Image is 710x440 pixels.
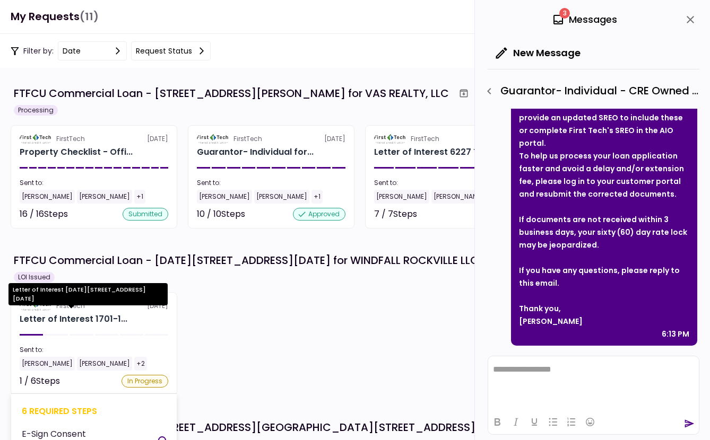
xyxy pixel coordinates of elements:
div: Thank you, [519,302,689,315]
button: Numbered list [562,415,581,429]
div: date [63,45,81,57]
div: Letter of Interest [DATE][STREET_ADDRESS][DATE] [8,283,168,305]
div: [PERSON_NAME] [20,190,75,204]
div: Sent to: [197,178,345,188]
div: [PERSON_NAME] [77,190,132,204]
div: If you have any questions, please reply to this email. [519,264,689,289]
img: Partner logo [374,134,406,144]
div: [DATE] [197,134,345,144]
div: submitted [123,208,168,221]
button: Archive workflow [454,84,473,103]
div: [DATE] [20,134,168,144]
div: Sent to: [374,178,523,188]
div: FTFCU Commercial Loan - [STREET_ADDRESS][PERSON_NAME] for VAS REALTY, LLC [14,85,449,101]
div: [PERSON_NAME] [374,190,429,204]
div: 6:13 PM [662,328,689,340]
div: [DATE] [374,134,523,144]
div: FTFCU Commercial Loan - [DATE][STREET_ADDRESS][DATE] for WINDFALL ROCKVILLE LLC [14,252,479,268]
button: Underline [525,415,543,429]
div: [PERSON_NAME] [20,357,75,371]
div: LOI Issued [14,272,55,283]
button: Emojis [581,415,599,429]
div: Letter of Interest 1701-1765 Rockville Pike [20,313,127,325]
div: Messages [552,12,617,28]
strong: CRE Owned Worksheet (SREO) - Received; Incomplete - Form is missing information such as Date of A... [519,61,683,148]
div: 16 / 16 Steps [20,208,68,221]
button: send [684,418,695,429]
div: 10 / 10 Steps [197,208,245,221]
img: Partner logo [20,134,52,144]
div: +1 [134,190,145,204]
img: Partner logo [197,134,229,144]
button: New Message [488,39,589,67]
div: +1 [311,190,323,204]
button: Italic [507,415,525,429]
div: [PERSON_NAME] [431,190,487,204]
div: FTFCU Commercial Loan - [STREET_ADDRESS][GEOGRAPHIC_DATA][STREET_ADDRESS], LLC [14,419,499,435]
div: FirstTech [56,134,85,144]
button: Bold [488,415,506,429]
button: close [681,11,699,29]
div: [PERSON_NAME] [77,357,132,371]
h1: My Requests [11,6,99,28]
span: 3 [559,8,570,19]
div: approved [293,208,345,221]
div: Filter by: [11,41,211,60]
div: Letter of Interest 6227 Thompson Road [374,146,485,159]
button: Bullet list [544,415,562,429]
div: [PERSON_NAME] [519,315,689,328]
div: FirstTech [233,134,262,144]
div: [PERSON_NAME] [254,190,309,204]
div: +2 [134,357,147,371]
div: In Progress [122,375,168,388]
span: (11) [80,6,99,28]
button: Request status [131,41,211,60]
div: 1 / 6 Steps [20,375,60,388]
div: Guarantor- Individual - CRE Owned Worksheet [480,82,699,100]
button: date [58,41,127,60]
div: [PERSON_NAME] [197,190,252,204]
div: If documents are not received within 3 business days, your sixty (60) day rate lock may be jeopar... [519,213,689,251]
iframe: Rich Text Area [488,356,699,409]
div: Sent to: [20,178,168,188]
div: 6 required steps [22,404,166,418]
div: Sent to: [20,345,168,355]
div: Property Checklist - Office Retail for VAS REALTY, LLC 6227 Thompson Road [20,146,133,159]
div: Processing [14,105,58,116]
div: To help us process your loan application faster and avoid a delay and/or extension fee, please lo... [519,149,689,200]
div: 7 / 7 Steps [374,208,417,221]
div: Guarantor- Individual for VAS REALTY, LLC Vardhaman Bawari [197,146,314,159]
div: FirstTech [411,134,439,144]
